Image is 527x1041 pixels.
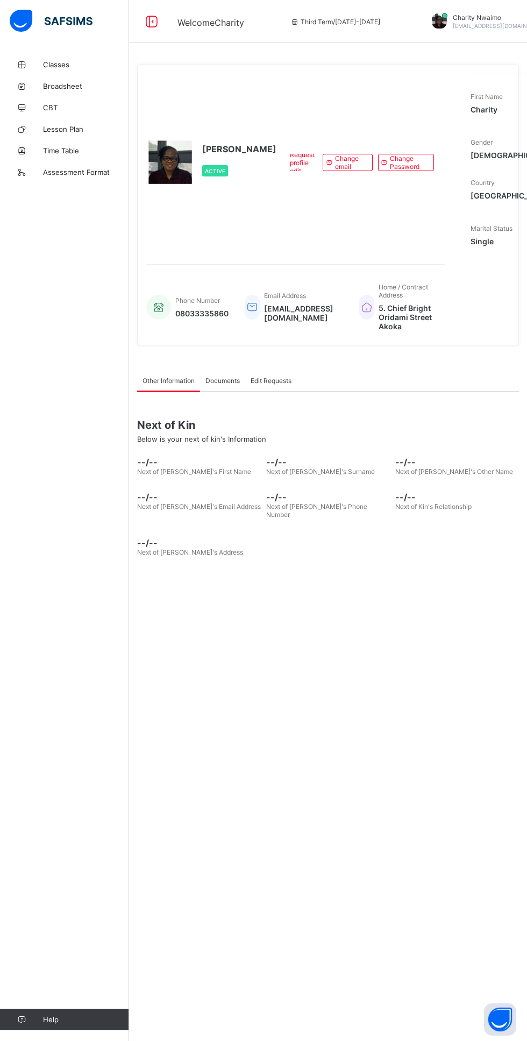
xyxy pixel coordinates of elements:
[137,492,261,502] span: --/--
[266,468,375,476] span: Next of [PERSON_NAME]'s Surname
[471,224,512,232] span: Marital Status
[395,457,519,468] span: --/--
[471,138,493,146] span: Gender
[290,18,380,26] span: session/term information
[379,303,434,331] span: 5. Chief Bright Oridami Street Akoka
[266,492,390,502] span: --/--
[10,10,92,32] img: safsims
[43,168,129,176] span: Assessment Format
[205,168,225,174] span: Active
[335,154,364,171] span: Change email
[471,93,503,101] span: First Name
[205,377,240,385] span: Documents
[137,435,266,443] span: Below is your next of kin's Information
[264,304,343,322] span: [EMAIL_ADDRESS][DOMAIN_NAME]
[290,151,315,175] span: Request profile edit
[251,377,291,385] span: Edit Requests
[379,283,428,299] span: Home / Contract Address
[43,1015,129,1024] span: Help
[137,468,251,476] span: Next of [PERSON_NAME]'s First Name
[266,502,367,519] span: Next of [PERSON_NAME]'s Phone Number
[43,82,129,90] span: Broadsheet
[175,309,229,318] span: 08033335860
[43,60,129,69] span: Classes
[177,17,244,28] span: Welcome Charity
[137,537,261,548] span: --/--
[390,154,425,171] span: Change Password
[471,179,495,187] span: Country
[43,125,129,133] span: Lesson Plan
[395,492,519,502] span: --/--
[395,468,513,476] span: Next of [PERSON_NAME]'s Other Name
[264,292,306,300] span: Email Address
[137,502,261,511] span: Next of [PERSON_NAME]'s Email Address
[266,457,390,468] span: --/--
[202,144,276,154] span: [PERSON_NAME]
[484,1003,516,1036] button: Open asap
[395,502,472,511] span: Next of Kin's Relationship
[143,377,195,385] span: Other Information
[43,103,129,112] span: CBT
[137,548,243,556] span: Next of [PERSON_NAME]'s Address
[43,146,129,155] span: Time Table
[137,457,261,468] span: --/--
[175,296,220,304] span: Phone Number
[137,419,519,431] span: Next of Kin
